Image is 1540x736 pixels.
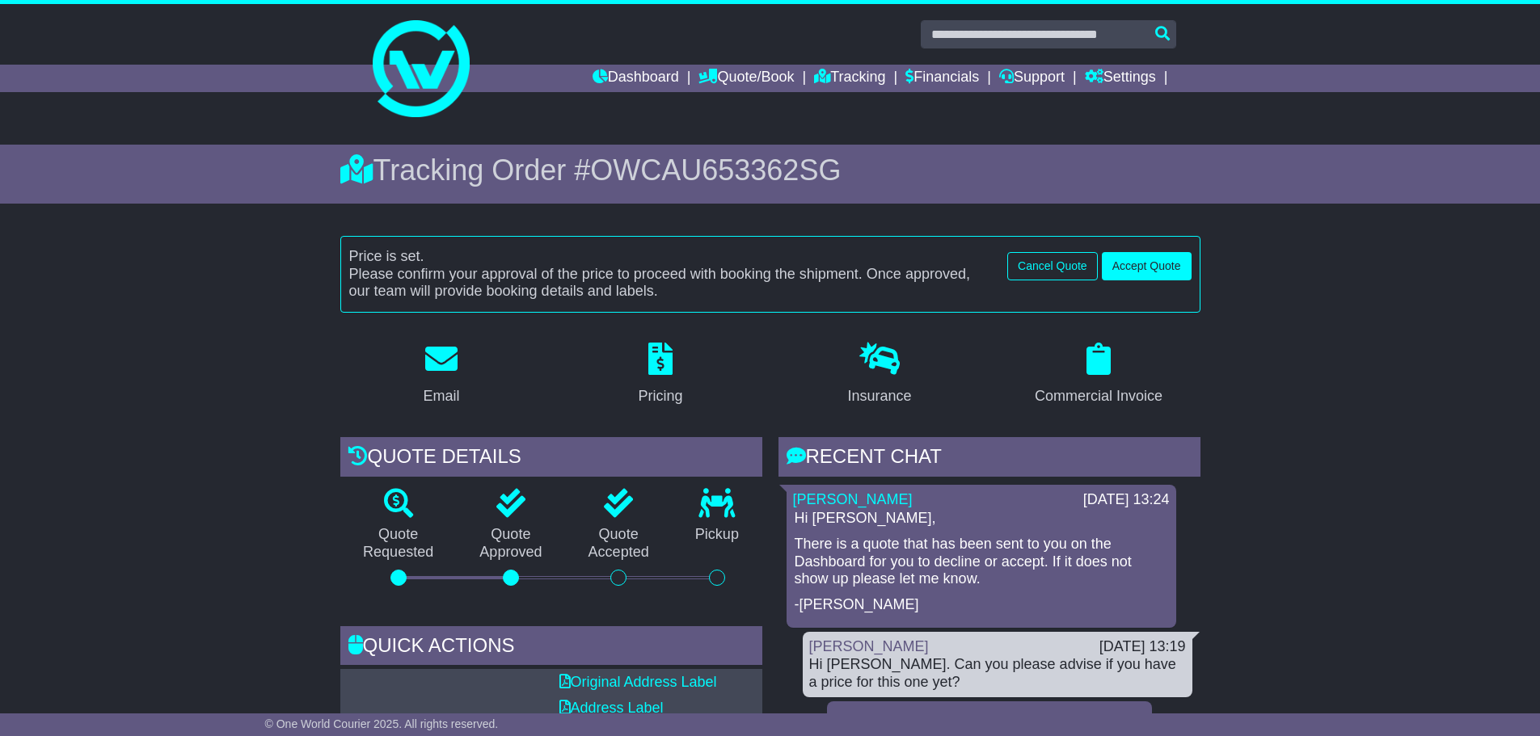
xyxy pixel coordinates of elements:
[565,526,672,561] p: Quote Accepted
[795,536,1168,588] p: There is a quote that has been sent to you on the Dashboard for you to decline or accept. If it d...
[341,248,1000,301] div: Price is set. Please confirm your approval of the price to proceed with booking the shipment. Onc...
[698,65,794,92] a: Quote/Book
[559,700,664,716] a: Address Label
[847,385,911,407] div: Insurance
[412,337,470,413] a: Email
[795,510,1168,528] p: Hi [PERSON_NAME],
[1102,252,1192,280] button: Accept Quote
[905,65,979,92] a: Financials
[593,65,679,92] a: Dashboard
[1007,252,1098,280] button: Cancel Quote
[672,526,762,544] p: Pickup
[627,337,693,413] a: Pricing
[814,65,885,92] a: Tracking
[423,385,459,407] div: Email
[999,65,1065,92] a: Support
[340,526,457,561] p: Quote Requested
[1099,638,1186,656] div: [DATE] 13:19
[265,717,499,730] span: © One World Courier 2025. All rights reserved.
[1083,491,1170,509] div: [DATE] 13:24
[340,153,1200,187] div: Tracking Order #
[809,656,1186,691] div: Hi [PERSON_NAME]. Can you please advise if you have a price for this one yet?
[837,337,922,413] a: Insurance
[1024,337,1173,413] a: Commercial Invoice
[559,674,717,690] a: Original Address Label
[638,385,682,407] div: Pricing
[1035,385,1162,407] div: Commercial Invoice
[778,437,1200,481] div: RECENT CHAT
[590,154,841,187] span: OWCAU653362SG
[809,638,929,654] a: [PERSON_NAME]
[793,491,913,507] a: [PERSON_NAME]
[340,626,762,670] div: Quick Actions
[1085,65,1156,92] a: Settings
[340,437,762,481] div: Quote Details
[795,596,1168,614] p: -[PERSON_NAME]
[457,526,565,561] p: Quote Approved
